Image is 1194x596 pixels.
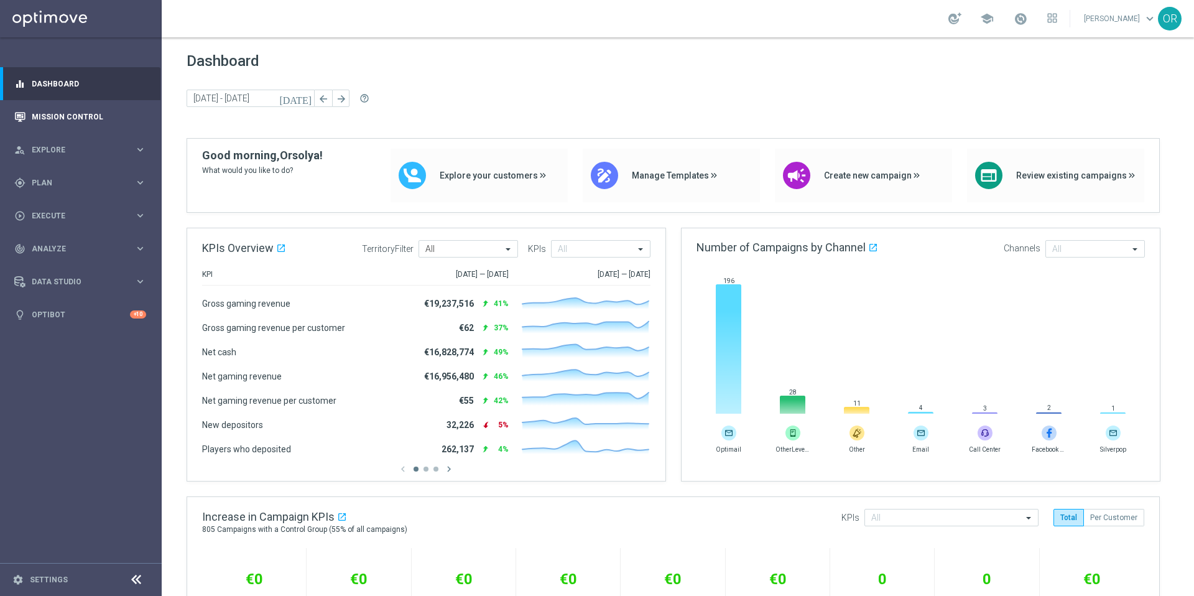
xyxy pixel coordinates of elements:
div: Dashboard [14,67,146,100]
i: play_circle_outline [14,210,25,221]
div: OR [1158,7,1182,30]
span: Plan [32,179,134,187]
i: keyboard_arrow_right [134,276,146,287]
a: Dashboard [32,67,146,100]
span: school [980,12,994,26]
div: Execute [14,210,134,221]
span: keyboard_arrow_down [1143,12,1157,26]
a: [PERSON_NAME]keyboard_arrow_down [1083,9,1158,28]
i: gps_fixed [14,177,25,189]
button: track_changes Analyze keyboard_arrow_right [14,244,147,254]
i: keyboard_arrow_right [134,177,146,189]
div: Plan [14,177,134,189]
button: equalizer Dashboard [14,79,147,89]
i: person_search [14,144,25,156]
i: settings [12,574,24,585]
div: Analyze [14,243,134,254]
i: lightbulb [14,309,25,320]
div: +10 [130,310,146,319]
button: play_circle_outline Execute keyboard_arrow_right [14,211,147,221]
i: keyboard_arrow_right [134,243,146,254]
button: gps_fixed Plan keyboard_arrow_right [14,178,147,188]
span: Explore [32,146,134,154]
div: Explore [14,144,134,156]
i: keyboard_arrow_right [134,144,146,156]
a: Mission Control [32,100,146,133]
div: Data Studio [14,276,134,287]
button: person_search Explore keyboard_arrow_right [14,145,147,155]
i: equalizer [14,78,25,90]
button: Mission Control [14,112,147,122]
a: Settings [30,576,68,584]
span: Execute [32,212,134,220]
span: Analyze [32,245,134,253]
div: Mission Control [14,100,146,133]
button: Data Studio keyboard_arrow_right [14,277,147,287]
a: Optibot [32,298,130,331]
button: lightbulb Optibot +10 [14,310,147,320]
i: track_changes [14,243,25,254]
i: keyboard_arrow_right [134,210,146,221]
span: Data Studio [32,278,134,286]
div: Optibot [14,298,146,331]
